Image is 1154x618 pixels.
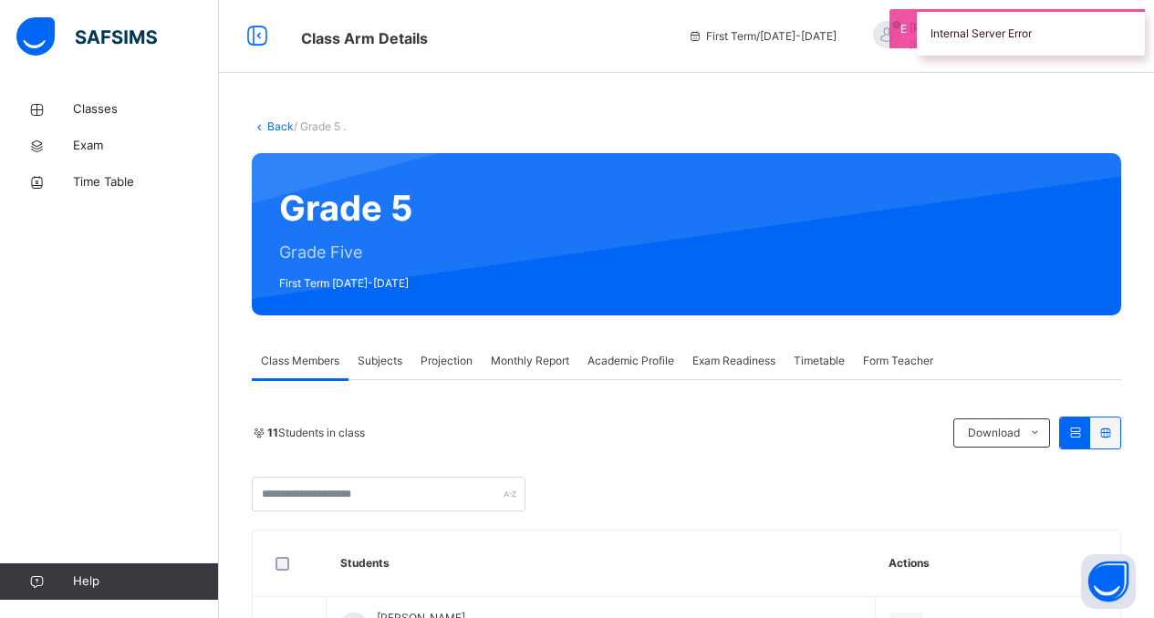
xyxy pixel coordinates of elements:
div: Internal Server Error [917,9,1145,56]
b: 11 [267,426,278,439]
button: Open asap [1081,554,1136,609]
div: WidadRauf [855,20,1110,53]
span: Download [968,425,1020,441]
span: Class Arm Details [301,29,428,47]
span: session/term information [688,28,837,45]
span: Class Members [261,353,339,369]
span: Timetable [794,353,845,369]
span: Academic Profile [587,353,674,369]
th: Actions [875,530,1120,597]
span: Classes [73,100,219,118]
span: Time Table [73,173,219,191]
img: safsims [16,17,157,56]
span: Students in class [267,425,365,441]
span: Exam Readiness [692,353,775,369]
span: Help [73,572,218,591]
span: Projection [421,353,473,369]
a: Back [267,119,294,133]
span: Subjects [358,353,402,369]
span: Form Teacher [863,353,933,369]
span: Exam [73,137,219,155]
th: Students [327,530,876,597]
span: / Grade 5 . [294,119,346,133]
span: Monthly Report [491,353,569,369]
